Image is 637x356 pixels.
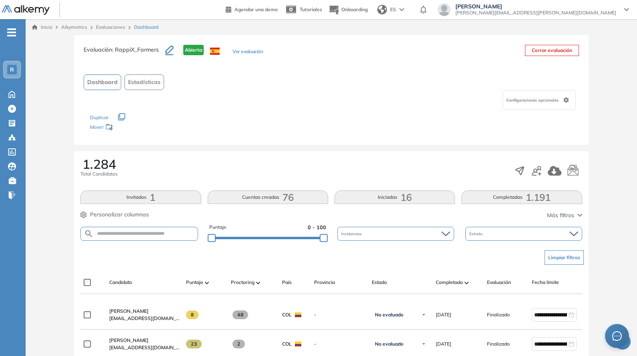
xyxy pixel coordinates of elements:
[109,337,148,343] span: [PERSON_NAME]
[186,310,198,319] span: 8
[469,231,484,237] span: Estado
[183,45,204,55] span: Abierta
[109,315,180,322] span: [EMAIL_ADDRESS][DOMAIN_NAME]
[210,48,220,55] img: ESP
[80,170,118,178] span: Total Candidatos
[186,340,202,348] span: 23
[2,5,50,15] img: Logo
[314,340,365,348] span: -
[377,5,387,14] img: world
[90,210,149,219] span: Personalizar columnas
[295,342,301,346] img: COL
[231,279,254,286] span: Proctoring
[209,224,226,231] span: Puntaje
[109,279,132,286] span: Candidato
[84,45,165,62] h3: Evaluación
[232,310,248,319] span: 48
[234,6,278,12] span: Agendar una demo
[226,4,278,14] a: Agendar una demo
[84,74,121,90] button: Dashboard
[90,114,108,120] span: Duplicar
[282,340,292,348] span: COL
[282,311,292,318] span: COL
[532,279,559,286] span: Fecha límite
[87,78,118,86] span: Dashboard
[547,211,574,220] span: Más filtros
[612,331,622,341] span: message
[487,340,510,348] span: Finalizado
[314,311,365,318] span: -
[436,311,451,318] span: [DATE]
[421,342,426,346] img: Ícono de flecha
[128,78,160,86] span: Estadísticas
[436,340,451,348] span: [DATE]
[461,190,582,204] button: Completadas1.191
[7,32,16,33] i: -
[506,97,560,103] span: Configuraciones opcionales
[337,227,454,241] div: Incidencias
[232,340,245,348] span: 2
[341,231,363,237] span: Incidencias
[341,6,368,12] span: Onboarding
[295,312,301,317] img: COL
[375,312,403,318] span: No evaluado
[134,24,158,31] span: Dashboard
[436,279,463,286] span: Completado
[186,279,203,286] span: Puntaje
[112,46,159,53] span: : RappiX_Farmers
[487,279,511,286] span: Evaluación
[547,211,582,220] button: Más filtros
[525,45,579,56] button: Cerrar evaluación
[375,341,403,347] span: No evaluado
[124,74,164,90] button: Estadísticas
[109,308,180,315] a: [PERSON_NAME]
[82,158,116,170] span: 1.284
[329,1,368,18] button: Onboarding
[96,24,125,30] a: Evaluaciones
[455,3,616,10] span: [PERSON_NAME]
[487,311,510,318] span: Finalizado
[90,120,170,135] div: Mover
[390,6,396,13] span: ES
[205,282,209,284] img: [missing "en.ARROW_ALT" translation]
[109,337,180,344] a: [PERSON_NAME]
[256,282,260,284] img: [missing "en.ARROW_ALT" translation]
[465,227,582,241] div: Estado
[399,8,404,11] img: arrow
[372,279,387,286] span: Estado
[84,229,94,239] img: SEARCH_ALT
[80,190,201,204] button: Invitados1
[465,282,469,284] img: [missing "en.ARROW_ALT" translation]
[10,66,14,73] span: R
[308,224,326,231] span: 0 - 100
[208,190,328,204] button: Cuentas creadas76
[109,308,148,314] span: [PERSON_NAME]
[421,312,426,317] img: Ícono de flecha
[80,210,149,219] button: Personalizar columnas
[314,279,335,286] span: Provincia
[282,279,292,286] span: País
[61,24,87,30] span: Alkymetrics
[32,24,52,31] a: Inicio
[300,6,322,12] span: Tutoriales
[335,190,455,204] button: Iniciadas16
[109,344,180,351] span: [EMAIL_ADDRESS][DOMAIN_NAME]
[545,250,584,265] button: Limpiar filtros
[232,48,263,56] button: Ver evaluación
[503,90,576,110] div: Configuraciones opcionales
[455,10,616,16] span: [PERSON_NAME][EMAIL_ADDRESS][PERSON_NAME][DOMAIN_NAME]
